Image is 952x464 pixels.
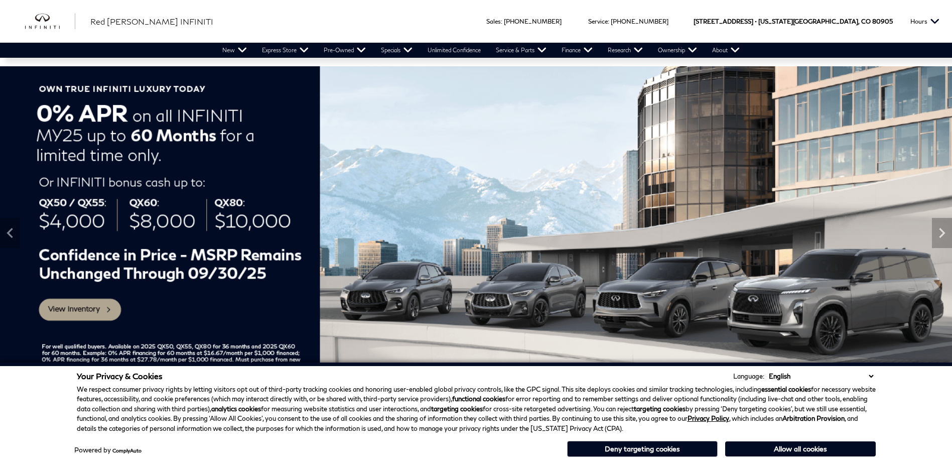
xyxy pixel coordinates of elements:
[90,17,213,26] span: Red [PERSON_NAME] INFINITI
[112,447,142,453] a: ComplyAuto
[761,385,811,393] strong: essential cookies
[25,14,75,30] img: INFINITI
[501,18,502,25] span: :
[420,43,488,58] a: Unlimited Confidence
[725,441,876,456] button: Allow all cookies
[567,441,718,457] button: Deny targeting cookies
[77,371,163,381] span: Your Privacy & Cookies
[588,18,608,25] span: Service
[90,16,213,28] a: Red [PERSON_NAME] INFINITI
[486,18,501,25] span: Sales
[74,447,142,453] div: Powered by
[504,18,562,25] a: [PHONE_NUMBER]
[211,405,261,413] strong: analytics cookies
[932,218,952,248] div: Next
[611,18,668,25] a: [PHONE_NUMBER]
[488,43,554,58] a: Service & Parts
[688,414,729,422] a: Privacy Policy
[733,373,764,380] div: Language:
[431,405,483,413] strong: targeting cookies
[694,18,893,25] a: [STREET_ADDRESS] • [US_STATE][GEOGRAPHIC_DATA], CO 80905
[373,43,420,58] a: Specials
[608,18,609,25] span: :
[254,43,316,58] a: Express Store
[650,43,705,58] a: Ownership
[25,14,75,30] a: infiniti
[705,43,747,58] a: About
[215,43,747,58] nav: Main Navigation
[782,414,845,422] strong: Arbitration Provision
[554,43,600,58] a: Finance
[452,395,505,403] strong: functional cookies
[634,405,686,413] strong: targeting cookies
[77,385,876,434] p: We respect consumer privacy rights by letting visitors opt out of third-party tracking cookies an...
[600,43,650,58] a: Research
[766,371,876,381] select: Language Select
[215,43,254,58] a: New
[316,43,373,58] a: Pre-Owned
